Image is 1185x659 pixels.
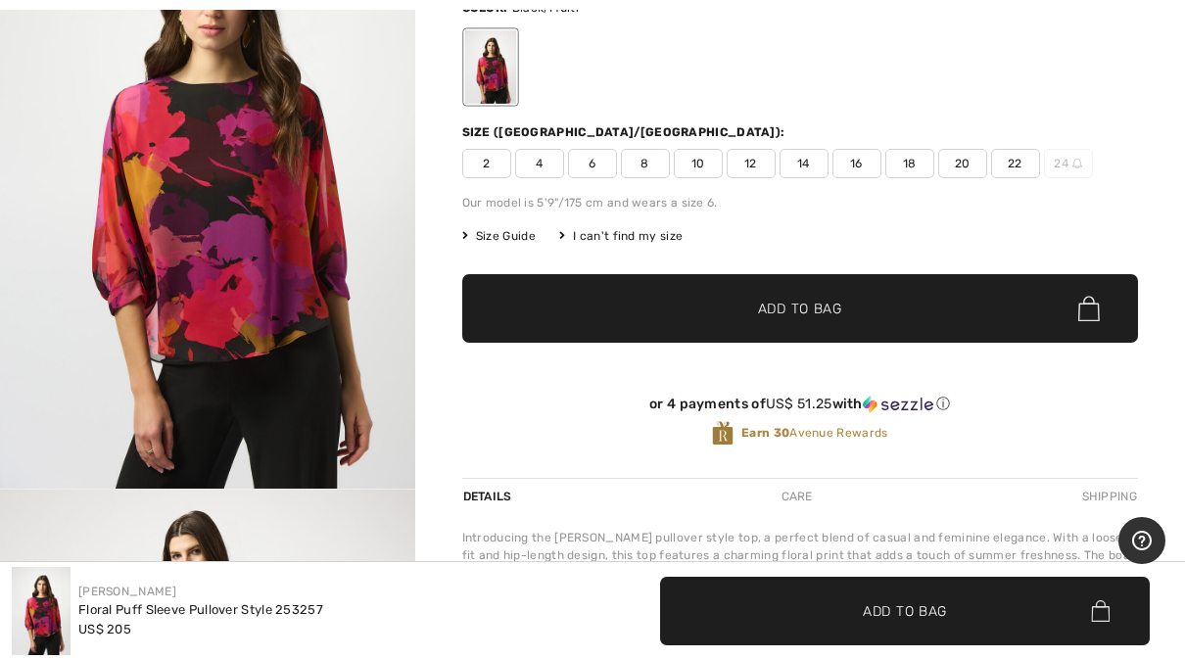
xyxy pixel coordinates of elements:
img: Floral Puff Sleeve Pullover Style 253257 [12,567,71,655]
div: Floral Puff Sleeve Pullover Style 253257 [78,600,323,620]
a: [PERSON_NAME] [78,585,176,598]
iframe: Opens a widget where you can find more information [1118,517,1165,566]
span: US$ 205 [78,622,131,636]
button: Add to Bag [660,577,1150,645]
img: Bag.svg [1091,600,1110,622]
span: Add to Bag [863,600,947,621]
